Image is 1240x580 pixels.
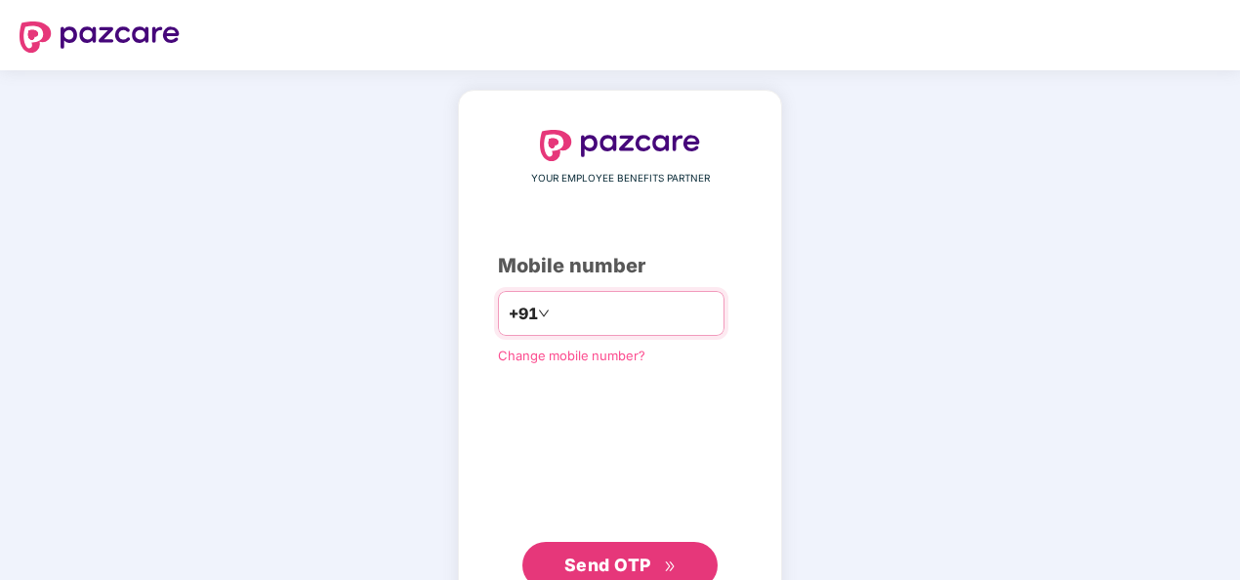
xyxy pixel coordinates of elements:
span: YOUR EMPLOYEE BENEFITS PARTNER [531,171,710,186]
span: +91 [509,302,538,326]
img: logo [20,21,180,53]
div: Mobile number [498,251,742,281]
span: down [538,308,550,319]
span: Send OTP [564,555,651,575]
img: logo [540,130,700,161]
span: double-right [664,560,677,573]
a: Change mobile number? [498,348,645,363]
